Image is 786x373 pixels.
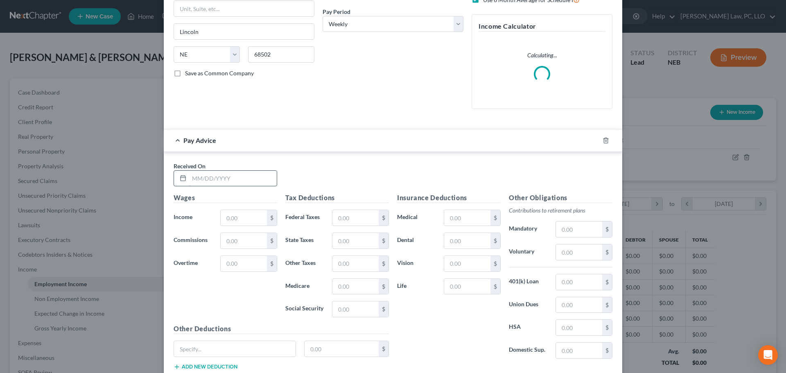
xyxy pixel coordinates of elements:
[556,320,602,335] input: 0.00
[323,8,350,15] span: Pay Period
[479,51,605,59] p: Calculating...
[281,210,328,226] label: Federal Taxes
[267,256,277,271] div: $
[221,233,267,249] input: 0.00
[509,206,612,215] p: Contributions to retirement plans
[505,274,551,290] label: 401(k) Loan
[332,301,379,317] input: 0.00
[267,210,277,226] div: $
[379,256,388,271] div: $
[602,244,612,260] div: $
[556,222,602,237] input: 0.00
[444,256,490,271] input: 0.00
[379,301,388,317] div: $
[185,70,254,77] span: Save as Common Company
[602,320,612,335] div: $
[490,279,500,294] div: $
[379,341,388,357] div: $
[189,171,277,186] input: MM/DD/YYYY
[397,193,501,203] h5: Insurance Deductions
[393,210,440,226] label: Medical
[174,24,314,39] input: Enter city...
[248,46,314,63] input: Enter zip...
[281,233,328,249] label: State Taxes
[444,210,490,226] input: 0.00
[174,364,237,370] button: Add new deduction
[174,163,206,170] span: Received On
[174,324,389,334] h5: Other Deductions
[602,343,612,358] div: $
[509,193,612,203] h5: Other Obligations
[393,278,440,295] label: Life
[556,297,602,313] input: 0.00
[281,278,328,295] label: Medicare
[174,213,192,220] span: Income
[602,222,612,237] div: $
[490,256,500,271] div: $
[332,256,379,271] input: 0.00
[393,255,440,272] label: Vision
[285,193,389,203] h5: Tax Deductions
[556,244,602,260] input: 0.00
[332,210,379,226] input: 0.00
[174,341,296,357] input: Specify...
[602,297,612,313] div: $
[505,244,551,260] label: Voluntary
[169,255,216,272] label: Overtime
[267,233,277,249] div: $
[444,233,490,249] input: 0.00
[602,274,612,290] div: $
[758,345,778,365] div: Open Intercom Messenger
[183,136,216,144] span: Pay Advice
[505,221,551,237] label: Mandatory
[490,210,500,226] div: $
[379,233,388,249] div: $
[556,343,602,358] input: 0.00
[169,233,216,249] label: Commissions
[505,342,551,359] label: Domestic Sup.
[556,274,602,290] input: 0.00
[490,233,500,249] div: $
[332,233,379,249] input: 0.00
[379,279,388,294] div: $
[305,341,379,357] input: 0.00
[379,210,388,226] div: $
[281,255,328,272] label: Other Taxes
[221,210,267,226] input: 0.00
[505,297,551,313] label: Union Dues
[505,319,551,336] label: HSA
[332,279,379,294] input: 0.00
[281,301,328,317] label: Social Security
[174,193,277,203] h5: Wages
[174,1,314,16] input: Unit, Suite, etc...
[479,21,605,32] h5: Income Calculator
[393,233,440,249] label: Dental
[221,256,267,271] input: 0.00
[444,279,490,294] input: 0.00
